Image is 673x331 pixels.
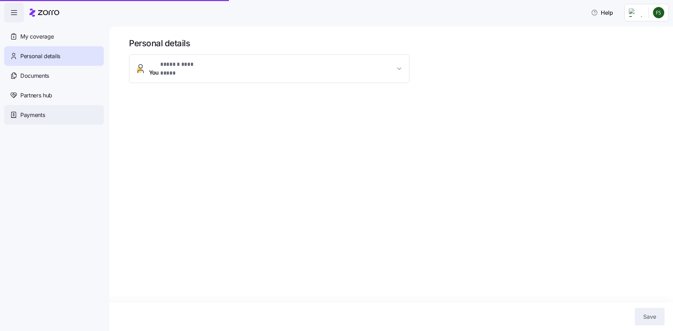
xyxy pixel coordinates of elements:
[585,6,619,20] button: Help
[20,32,54,41] span: My coverage
[20,71,49,80] span: Documents
[635,308,665,325] button: Save
[4,66,104,85] a: Documents
[4,46,104,66] a: Personal details
[20,52,60,61] span: Personal details
[129,38,663,49] h1: Personal details
[591,8,613,17] span: Help
[149,60,208,77] span: You
[643,312,656,321] span: Save
[20,91,52,100] span: Partners hub
[653,7,664,18] img: 754ee78f3aef8c4108d72247c0a2cbba
[20,111,45,119] span: Payments
[629,8,643,17] img: Employer logo
[4,105,104,125] a: Payments
[4,85,104,105] a: Partners hub
[4,27,104,46] a: My coverage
